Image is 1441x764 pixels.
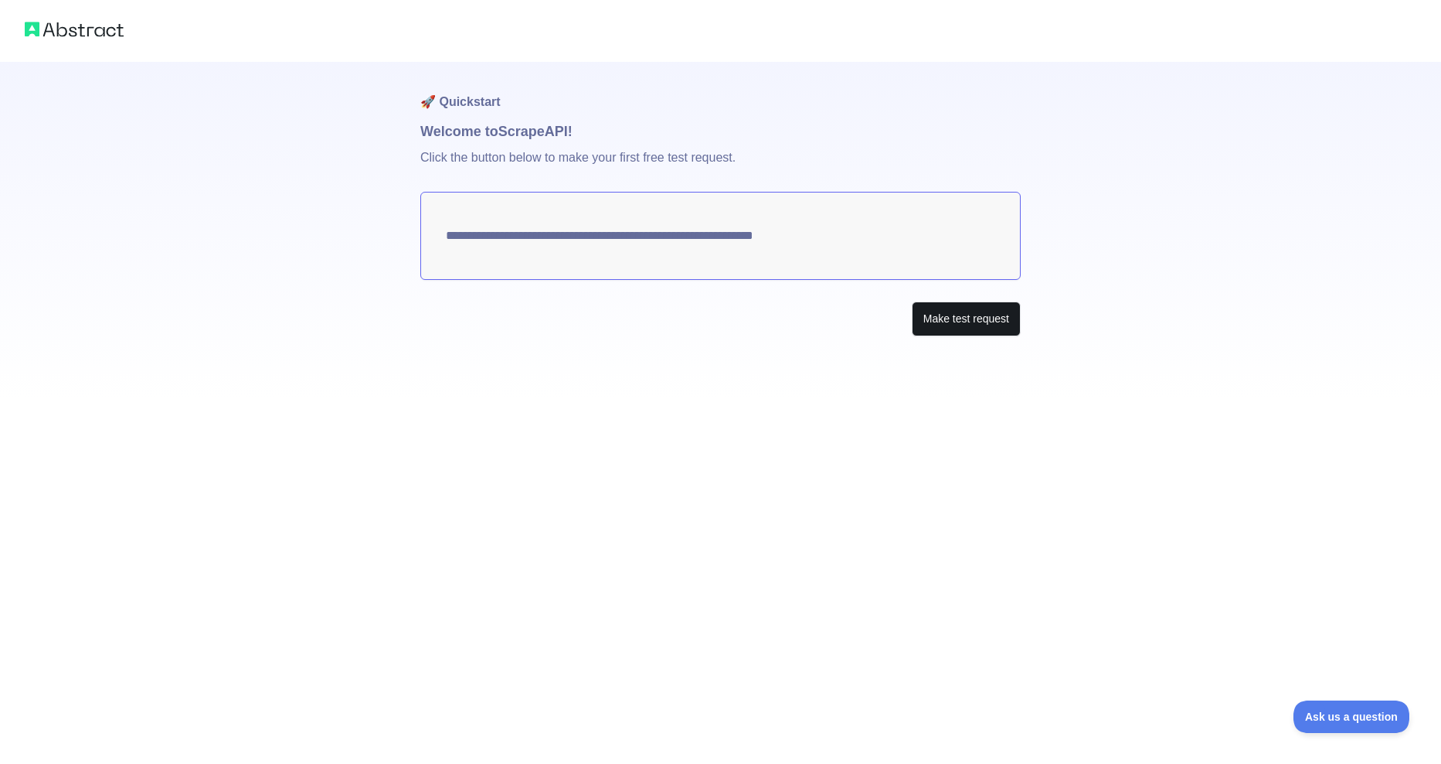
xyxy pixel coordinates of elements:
p: Click the button below to make your first free test request. [420,142,1021,192]
button: Make test request [912,302,1021,336]
iframe: Toggle Customer Support [1293,701,1410,733]
h1: 🚀 Quickstart [420,62,1021,121]
img: Abstract logo [25,19,124,40]
h1: Welcome to Scrape API! [420,121,1021,142]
